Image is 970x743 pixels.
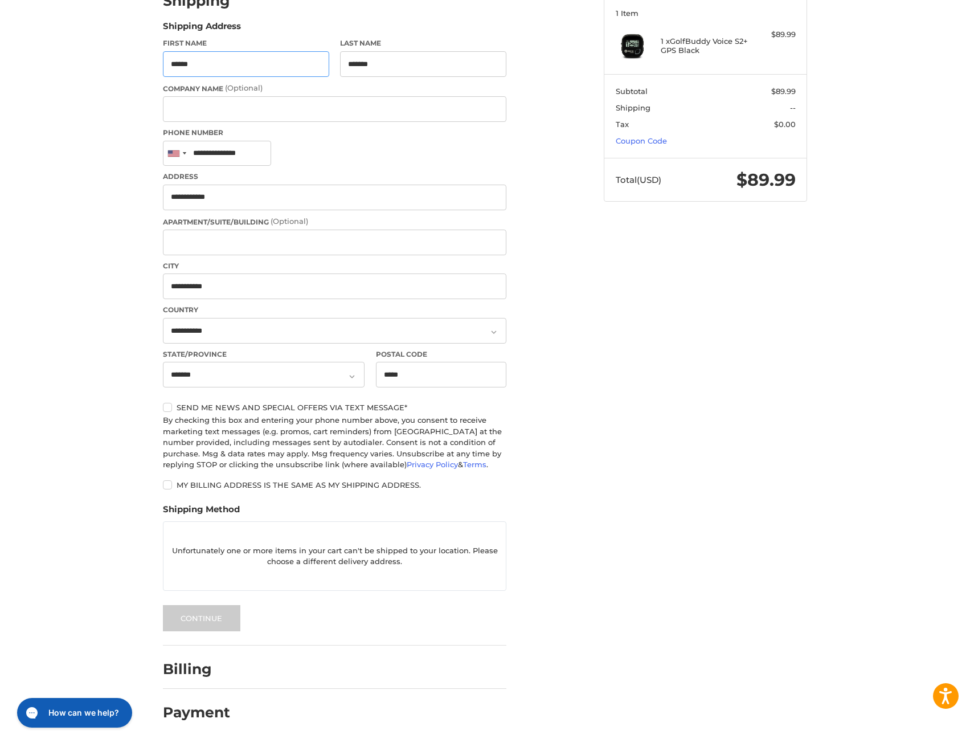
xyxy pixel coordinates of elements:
div: United States: +1 [163,141,190,166]
h3: 1 Item [616,9,796,18]
iframe: Gorgias live chat messenger [11,694,136,732]
legend: Shipping Method [163,503,240,521]
span: $0.00 [774,120,796,129]
h2: Billing [163,660,230,678]
legend: Shipping Address [163,20,241,38]
span: Total (USD) [616,174,661,185]
h4: 1 x GolfBuddy Voice S2+ GPS Black [661,36,748,55]
a: Coupon Code [616,136,667,145]
label: First Name [163,38,329,48]
span: -- [790,103,796,112]
label: State/Province [163,349,365,360]
button: Continue [163,605,240,631]
label: Address [163,172,506,182]
label: Last Name [340,38,506,48]
span: Shipping [616,103,650,112]
label: Country [163,305,506,315]
label: Phone Number [163,128,506,138]
div: By checking this box and entering your phone number above, you consent to receive marketing text ... [163,415,506,471]
label: Apartment/Suite/Building [163,216,506,227]
p: Unfortunately one or more items in your cart can't be shipped to your location. Please choose a d... [163,540,506,573]
label: My billing address is the same as my shipping address. [163,480,506,489]
label: Postal Code [376,349,507,360]
h2: Payment [163,704,230,721]
small: (Optional) [225,83,263,92]
a: Terms [463,460,486,469]
span: $89.99 [771,87,796,96]
div: $89.99 [751,29,796,40]
small: (Optional) [271,217,308,226]
span: Subtotal [616,87,648,96]
label: Send me news and special offers via text message* [163,403,506,412]
label: City [163,261,506,271]
iframe: Google Customer Reviews [876,712,970,743]
span: $89.99 [736,169,796,190]
label: Company Name [163,83,506,94]
a: Privacy Policy [407,460,458,469]
span: Tax [616,120,629,129]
